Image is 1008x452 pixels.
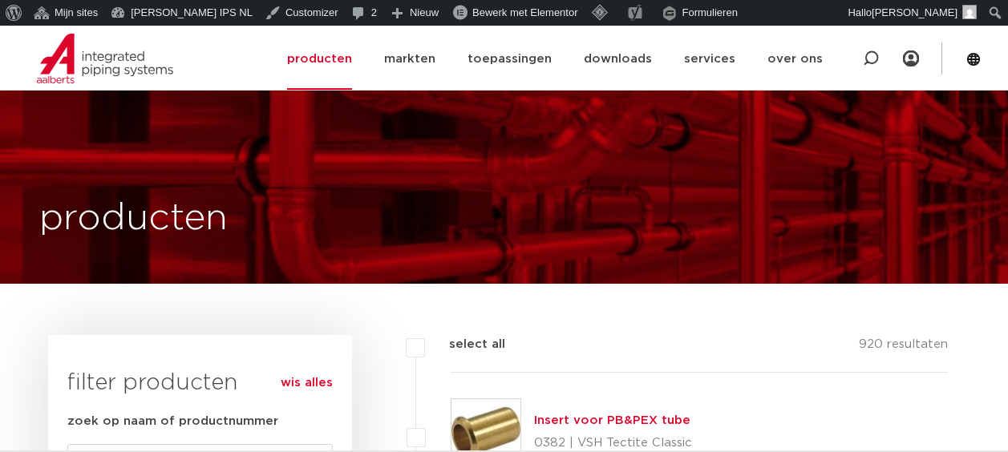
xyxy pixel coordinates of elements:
a: over ons [767,28,823,90]
a: downloads [584,28,652,90]
a: producten [287,28,352,90]
nav: Menu [903,26,919,91]
label: select all [425,335,505,354]
span: Bewerk met Elementor [472,6,578,18]
span: [PERSON_NAME] [872,6,957,18]
a: services [684,28,735,90]
h3: filter producten [67,367,333,399]
label: zoek op naam of productnummer [67,412,278,431]
a: wis alles [281,373,333,393]
a: markten [384,28,435,90]
h1: producten [39,193,228,244]
nav: Menu [287,28,823,90]
p: 920 resultaten [859,335,948,360]
a: toepassingen [468,28,552,90]
a: Insert voor PB&PEX tube [534,414,690,426]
